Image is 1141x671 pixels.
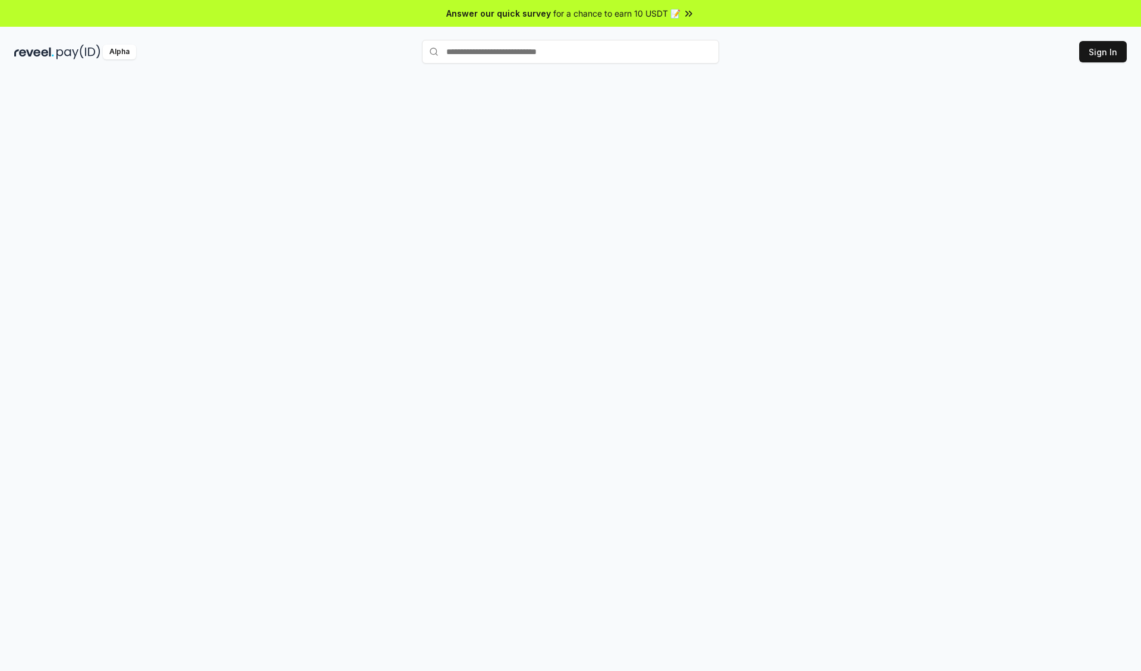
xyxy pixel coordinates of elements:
button: Sign In [1079,41,1127,62]
div: Alpha [103,45,136,59]
img: reveel_dark [14,45,54,59]
span: Answer our quick survey [446,7,551,20]
img: pay_id [56,45,100,59]
span: for a chance to earn 10 USDT 📝 [553,7,680,20]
